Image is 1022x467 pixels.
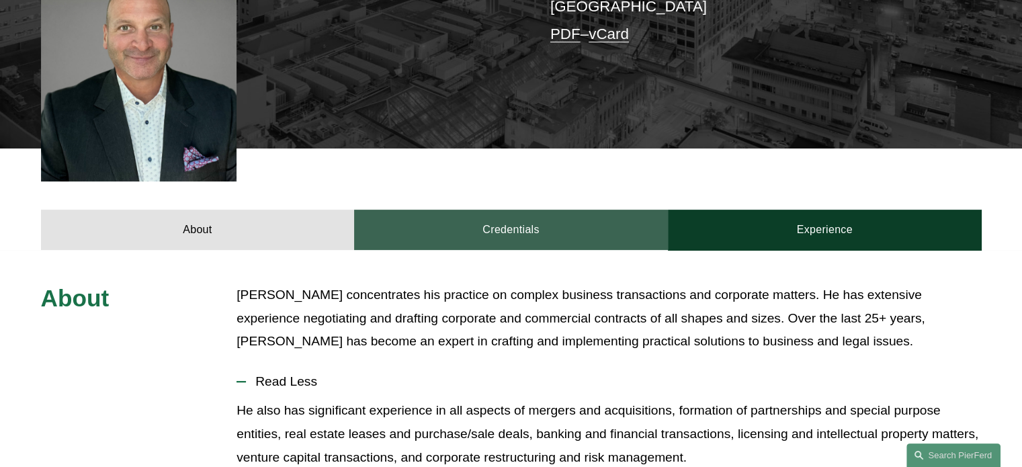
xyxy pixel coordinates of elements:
p: [PERSON_NAME] concentrates his practice on complex business transactions and corporate matters. H... [237,284,981,353]
a: PDF [550,26,581,42]
button: Read Less [237,364,981,399]
a: Credentials [354,210,668,250]
a: Search this site [906,443,1000,467]
a: About [41,210,355,250]
span: About [41,285,110,311]
a: vCard [589,26,629,42]
span: Read Less [246,374,981,389]
a: Experience [668,210,982,250]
